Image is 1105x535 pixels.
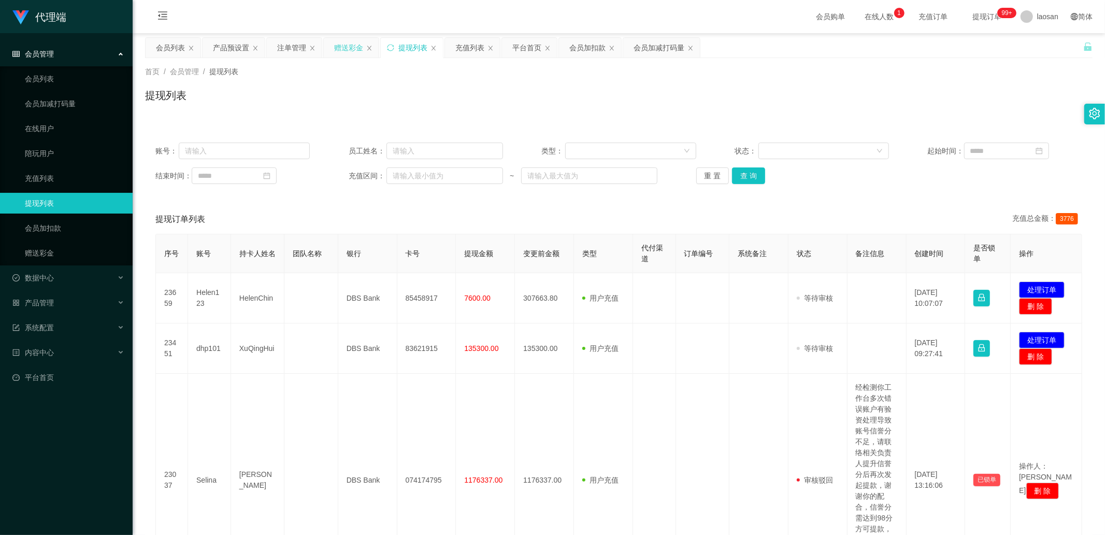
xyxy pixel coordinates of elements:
i: 图标: menu-fold [145,1,180,34]
div: 会员列表 [156,38,185,58]
td: DBS Bank [338,273,397,323]
input: 请输入 [386,143,503,159]
a: 会员加减打码量 [25,93,124,114]
span: 操作人：[PERSON_NAME] [1019,462,1072,495]
button: 已锁单 [973,474,1000,486]
span: 团队名称 [293,249,322,258]
span: 135300.00 [464,344,498,353]
span: 产品管理 [12,299,54,307]
span: 系统备注 [738,249,767,258]
td: dhp101 [188,323,231,374]
span: 提现订单 [968,13,1007,20]
span: 卡号 [406,249,420,258]
span: 用户充值 [582,344,619,353]
span: 7600.00 [464,294,491,302]
span: / [164,67,166,76]
div: 提现列表 [398,38,427,58]
a: 充值列表 [25,168,124,189]
span: 充值区间： [349,171,386,181]
img: logo.9652507e.png [12,10,29,25]
span: 订单编号 [684,249,713,258]
span: 账号： [155,146,179,157]
i: 图标: close [487,45,494,51]
a: 赠送彩金 [25,243,124,263]
span: 结束时间： [155,171,192,181]
button: 图标: lock [973,290,990,306]
span: 提现列表 [209,67,238,76]
span: 提现订单列表 [155,213,205,226]
div: 产品预设置 [213,38,249,58]
span: 审核驳回 [797,476,833,484]
span: 员工姓名： [349,146,386,157]
h1: 代理端 [35,1,66,34]
i: 图标: profile [12,349,20,356]
span: 账号 [196,249,211,258]
span: 会员管理 [12,50,54,58]
span: 创建时间 [915,249,944,258]
a: 会员加扣款 [25,218,124,238]
input: 请输入 [179,143,310,159]
td: 83621915 [397,323,456,374]
i: 图标: close [609,45,615,51]
div: 注单管理 [277,38,306,58]
span: 充值订单 [914,13,953,20]
i: 图标: check-circle-o [12,274,20,281]
span: ~ [503,171,521,181]
span: 首页 [145,67,160,76]
span: 3776 [1056,213,1078,224]
i: 图标: close [544,45,551,51]
td: XuQingHui [231,323,284,374]
span: 内容中心 [12,348,54,357]
i: 图标: close [687,45,694,51]
span: 代付渠道 [641,244,663,263]
td: 23451 [156,323,188,374]
td: DBS Bank [338,323,397,374]
i: 图标: down [877,148,883,155]
button: 重 置 [696,167,729,184]
button: 图标: lock [973,340,990,357]
i: 图标: appstore-o [12,299,20,306]
sup: 1211 [998,8,1016,18]
span: 等待审核 [797,344,833,353]
span: 类型： [541,146,565,157]
button: 删 除 [1019,298,1052,315]
span: 备注信息 [856,249,885,258]
span: 在线人数 [860,13,899,20]
a: 提现列表 [25,193,124,214]
a: 陪玩用户 [25,143,124,164]
span: 状态 [797,249,811,258]
span: 银行 [347,249,361,258]
a: 在线用户 [25,118,124,139]
i: 图标: sync [387,44,394,51]
p: 1 [897,8,901,18]
span: 用户充值 [582,294,619,302]
i: 图标: down [684,148,690,155]
td: 307663.80 [515,273,574,323]
i: 图标: calendar [263,172,270,179]
i: 图标: setting [1089,108,1100,119]
h1: 提现列表 [145,88,186,103]
i: 图标: close [430,45,437,51]
input: 请输入最大值为 [521,167,657,184]
span: 系统配置 [12,323,54,332]
span: 类型 [582,249,597,258]
span: 提现金额 [464,249,493,258]
span: 数据中心 [12,274,54,282]
td: 85458917 [397,273,456,323]
td: HelenChin [231,273,284,323]
i: 图标: close [366,45,372,51]
span: 等待审核 [797,294,833,302]
span: 会员管理 [170,67,199,76]
td: [DATE] 09:27:41 [907,323,966,374]
i: 图标: table [12,50,20,58]
button: 删 除 [1026,483,1059,499]
button: 删 除 [1019,348,1052,365]
div: 平台首页 [512,38,541,58]
div: 会员加减打码量 [634,38,684,58]
span: 操作 [1019,249,1034,258]
div: 充值列表 [455,38,484,58]
sup: 1 [894,8,905,18]
div: 赠送彩金 [334,38,363,58]
i: 图标: close [309,45,315,51]
td: [DATE] 10:07:07 [907,273,966,323]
